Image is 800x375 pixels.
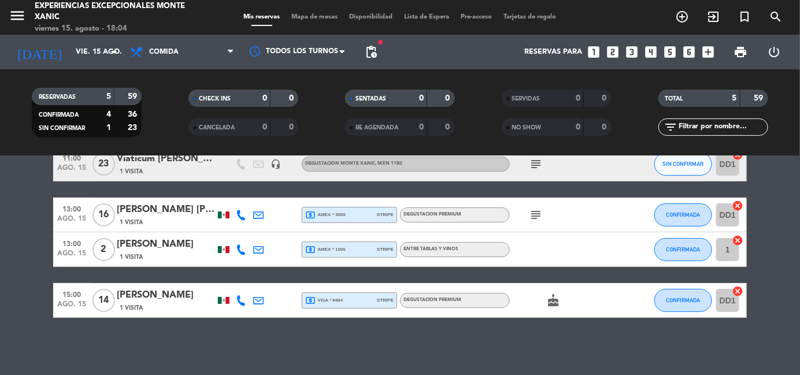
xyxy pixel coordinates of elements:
i: add_circle_outline [675,10,689,24]
i: filter_list [664,120,678,134]
strong: 0 [262,123,267,131]
button: CONFIRMADA [654,289,712,312]
span: amex * 3000 [305,210,346,220]
span: CONFIRMADA [666,211,701,218]
span: SERVIDAS [512,96,540,102]
span: 16 [92,203,115,227]
span: 1 Visita [120,167,143,176]
span: visa * 8484 [305,295,343,306]
i: subject [529,208,543,222]
span: 11:00 [57,151,86,164]
span: 23 [92,153,115,176]
div: [PERSON_NAME] [PERSON_NAME] [117,202,215,217]
div: viernes 15. agosto - 18:04 [35,23,191,35]
span: CANCELADA [199,125,235,131]
i: local_atm [305,210,316,220]
span: ago. 15 [57,164,86,177]
button: SIN CONFIRMAR [654,153,712,176]
span: Mapa de mesas [286,14,344,20]
span: 1 Visita [120,303,143,313]
div: Viaticum [PERSON_NAME] [117,151,215,166]
i: cancel [732,200,743,211]
i: cake [546,294,560,307]
span: print [734,45,748,59]
strong: 36 [128,110,139,118]
strong: 23 [128,124,139,132]
span: DEGUSTACION PREMIUM [403,298,461,302]
span: ago. 15 [57,215,86,228]
span: SIN CONFIRMAR [39,125,85,131]
div: [PERSON_NAME] [117,288,215,303]
span: Mis reservas [238,14,286,20]
span: CHECK INS [199,96,231,102]
span: Reservas para [524,48,582,56]
span: ENTRE TABLAS Y VINOS [403,247,458,251]
i: local_atm [305,244,316,255]
strong: 0 [419,123,424,131]
span: NO SHOW [512,125,542,131]
strong: 0 [576,94,580,102]
span: 2 [92,238,115,261]
span: DEGUSTACION MONTE XANIC [305,161,402,166]
span: Comida [149,48,179,56]
span: 13:00 [57,236,86,250]
strong: 0 [445,123,452,131]
span: ago. 15 [57,300,86,314]
strong: 0 [262,94,267,102]
span: RE AGENDADA [355,125,398,131]
i: search [769,10,783,24]
i: looks_3 [624,44,639,60]
strong: 5 [106,92,111,101]
strong: 0 [602,94,609,102]
button: CONFIRMADA [654,203,712,227]
span: BUSCAR [760,7,791,27]
span: 1 Visita [120,218,143,227]
span: CONFIRMADA [666,246,701,253]
span: WALK IN [698,7,729,27]
i: [DATE] [9,39,70,65]
i: looks_6 [682,44,697,60]
span: Reserva especial [729,7,760,27]
strong: 0 [602,123,609,131]
span: Tarjetas de regalo [498,14,562,20]
button: menu [9,7,26,28]
button: CONFIRMADA [654,238,712,261]
i: looks_two [605,44,620,60]
i: looks_4 [643,44,658,60]
i: cancel [732,235,743,246]
span: Lista de Espera [399,14,455,20]
div: Experiencias Excepcionales Monte Xanic [35,1,191,23]
i: looks_5 [662,44,677,60]
i: looks_one [586,44,601,60]
span: stripe [377,296,394,304]
span: Disponibilidad [344,14,399,20]
i: menu [9,7,26,24]
span: ago. 15 [57,250,86,263]
span: CONFIRMADA [666,297,701,303]
span: SENTADAS [355,96,386,102]
span: stripe [377,211,394,218]
strong: 0 [576,123,580,131]
i: headset_mic [271,159,281,169]
strong: 1 [106,124,111,132]
strong: 59 [754,94,765,102]
span: amex * 1006 [305,244,346,255]
span: 14 [92,289,115,312]
strong: 0 [289,94,296,102]
i: exit_to_app [706,10,720,24]
i: local_atm [305,295,316,306]
i: add_box [701,44,716,60]
span: SIN CONFIRMAR [663,161,704,167]
div: LOG OUT [758,35,791,69]
span: fiber_manual_record [377,39,384,46]
span: 13:00 [57,202,86,215]
div: [PERSON_NAME] [117,237,215,252]
span: RESERVADAS [39,94,76,100]
span: , MXN 1180 [375,161,402,166]
span: TOTAL [665,96,683,102]
span: 1 Visita [120,253,143,262]
strong: 0 [419,94,424,102]
span: 15:00 [57,287,86,300]
i: arrow_drop_down [108,45,121,59]
span: pending_actions [364,45,378,59]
